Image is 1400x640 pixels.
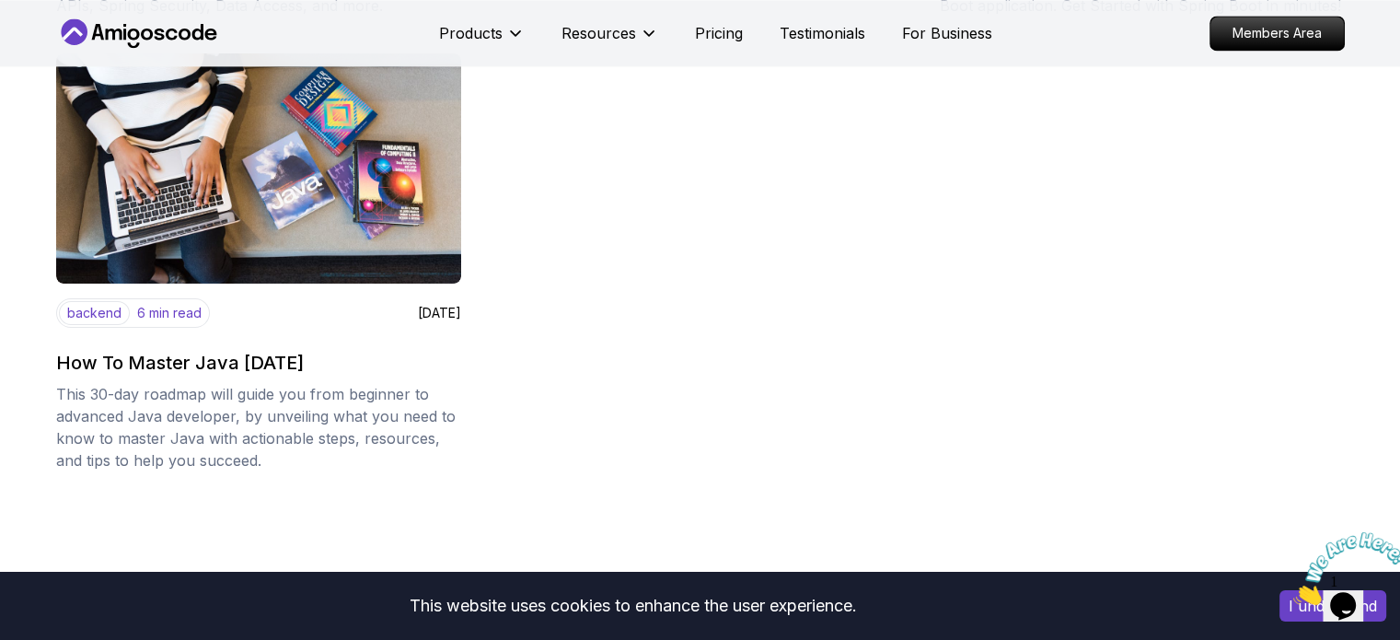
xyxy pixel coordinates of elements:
button: Accept cookies [1279,590,1386,622]
a: Members Area [1209,16,1345,51]
a: Testimonials [780,22,865,44]
p: Resources [561,22,636,44]
h2: How To Master Java [DATE] [56,350,304,376]
p: Products [439,22,503,44]
img: Chat attention grabber [7,7,121,80]
a: Pricing [695,22,743,44]
a: imagebackend6 min read[DATE]How To Master Java [DATE]This 30-day roadmap will guide you from begi... [56,53,461,471]
p: Members Area [1210,17,1344,50]
button: Resources [561,22,658,59]
button: Products [439,22,525,59]
p: backend [59,301,130,325]
p: 6 min read [137,304,202,322]
iframe: chat widget [1286,525,1400,612]
p: [DATE] [418,304,461,322]
img: image [56,53,461,284]
span: 1 [7,7,15,23]
div: This website uses cookies to enhance the user experience. [14,586,1252,626]
p: This 30-day roadmap will guide you from beginner to advanced Java developer, by unveiling what yo... [56,383,461,471]
a: For Business [902,22,992,44]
